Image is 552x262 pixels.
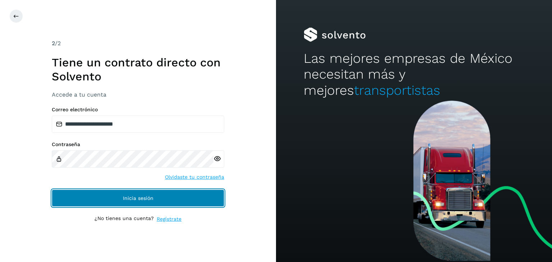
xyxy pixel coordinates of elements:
[304,51,524,98] h2: Las mejores empresas de México necesitan más y mejores
[354,83,440,98] span: transportistas
[52,190,224,207] button: Inicia sesión
[52,91,224,98] h3: Accede a tu cuenta
[95,215,154,223] p: ¿No tienes una cuenta?
[52,107,224,113] label: Correo electrónico
[157,215,181,223] a: Regístrate
[52,39,224,48] div: /2
[52,141,224,148] label: Contraseña
[123,196,153,201] span: Inicia sesión
[165,173,224,181] a: Olvidaste tu contraseña
[52,40,55,47] span: 2
[52,56,224,83] h1: Tiene un contrato directo con Solvento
